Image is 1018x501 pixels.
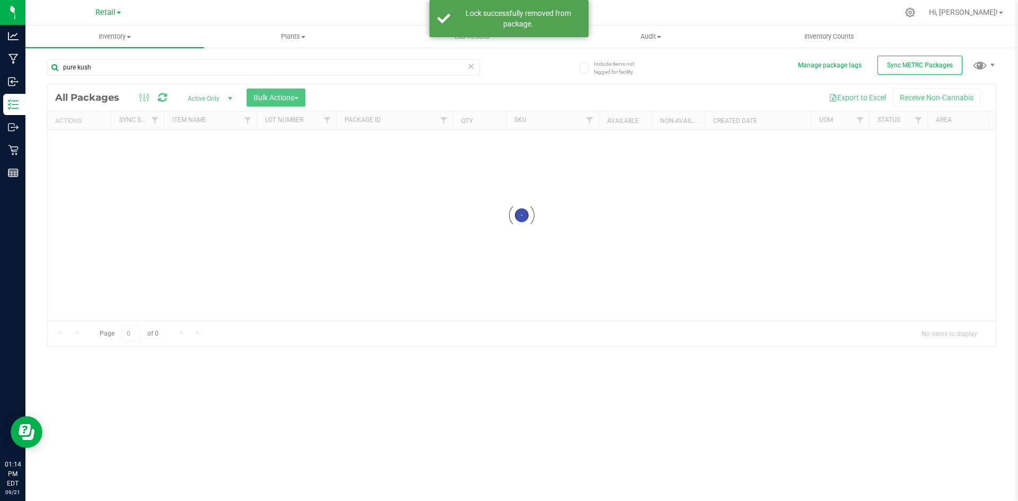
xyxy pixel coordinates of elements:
[8,168,19,178] inline-svg: Reports
[8,76,19,87] inline-svg: Inbound
[8,122,19,133] inline-svg: Outbound
[47,59,480,75] input: Search Package ID, Item Name, SKU, Lot or Part Number...
[877,56,962,75] button: Sync METRC Packages
[204,25,383,48] a: Plants
[5,460,21,488] p: 01:14 PM EDT
[25,25,204,48] a: Inventory
[790,32,868,41] span: Inventory Counts
[95,8,116,17] span: Retail
[903,7,917,17] div: Manage settings
[8,145,19,155] inline-svg: Retail
[8,54,19,64] inline-svg: Manufacturing
[887,61,953,69] span: Sync METRC Packages
[467,59,475,73] span: Clear
[5,488,21,496] p: 09/21
[25,32,204,41] span: Inventory
[456,8,581,29] div: Lock successfully removed from package.
[11,416,42,448] iframe: Resource center
[8,99,19,110] inline-svg: Inventory
[740,25,919,48] a: Inventory Counts
[594,60,647,76] span: Include items not tagged for facility
[798,61,862,70] button: Manage package tags
[383,25,561,48] a: Lab Results
[561,25,740,48] a: Audit
[562,32,740,41] span: Audit
[929,8,998,16] span: Hi, [PERSON_NAME]!
[8,31,19,41] inline-svg: Analytics
[205,32,382,41] span: Plants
